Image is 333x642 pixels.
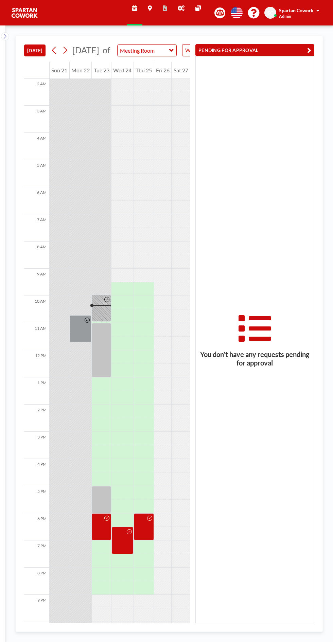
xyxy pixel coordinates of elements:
[24,296,49,323] div: 10 AM
[24,44,46,56] button: [DATE]
[24,242,49,269] div: 8 AM
[24,323,49,350] div: 11 AM
[24,269,49,296] div: 9 AM
[24,187,49,214] div: 6 AM
[24,160,49,187] div: 5 AM
[103,45,110,55] span: of
[24,106,49,133] div: 3 AM
[24,513,49,540] div: 6 PM
[24,78,49,106] div: 2 AM
[154,62,172,79] div: Fri 26
[92,62,111,79] div: Tue 23
[24,595,49,622] div: 9 PM
[24,568,49,595] div: 8 PM
[279,7,314,13] span: Spartan Cowork
[24,214,49,242] div: 7 AM
[184,46,222,55] span: WEEKLY VIEW
[24,133,49,160] div: 4 AM
[267,10,273,16] span: SC
[24,432,49,459] div: 3 PM
[134,62,154,79] div: Thu 25
[24,350,49,377] div: 12 PM
[118,45,170,56] input: Meeting Room
[172,62,190,79] div: Sat 27
[24,540,49,568] div: 7 PM
[182,44,241,56] div: Search for option
[196,350,314,367] h3: You don’t have any requests pending for approval
[50,62,69,79] div: Sun 21
[24,377,49,405] div: 1 PM
[24,405,49,432] div: 2 PM
[24,486,49,513] div: 5 PM
[111,62,134,79] div: Wed 24
[11,6,38,20] img: organization-logo
[72,45,99,55] span: [DATE]
[70,62,92,79] div: Mon 22
[279,14,291,19] span: Admin
[24,459,49,486] div: 4 PM
[195,44,314,56] button: PENDING FOR APPROVAL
